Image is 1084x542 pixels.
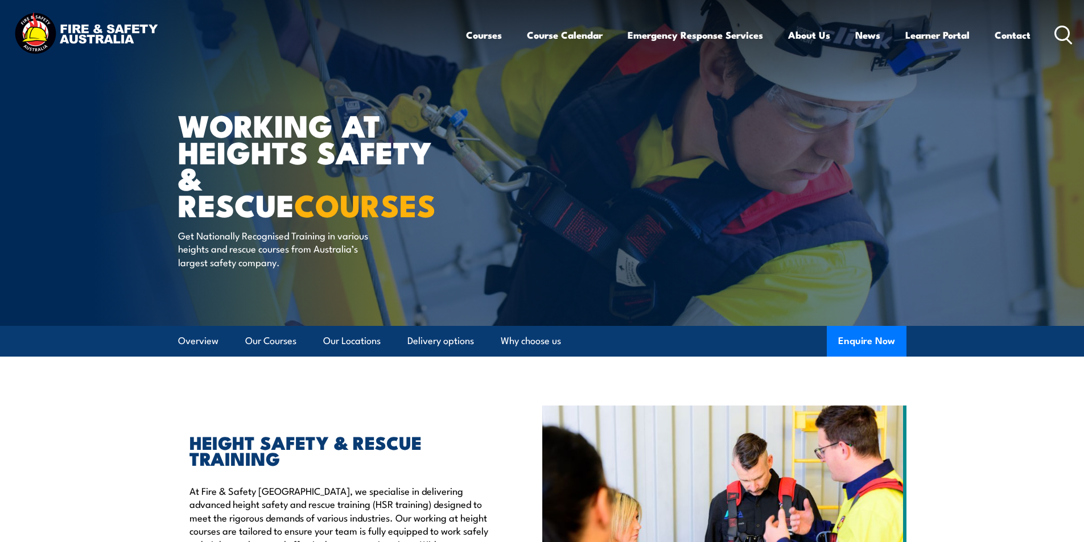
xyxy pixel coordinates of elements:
a: Learner Portal [905,20,970,50]
a: Contact [995,20,1031,50]
a: Course Calendar [527,20,603,50]
a: News [855,20,880,50]
a: Courses [466,20,502,50]
h1: WORKING AT HEIGHTS SAFETY & RESCUE [178,111,459,218]
p: Get Nationally Recognised Training in various heights and rescue courses from Australia’s largest... [178,229,386,268]
a: Our Courses [245,326,296,356]
a: Emergency Response Services [628,20,763,50]
a: Overview [178,326,219,356]
a: Delivery options [407,326,474,356]
a: Our Locations [323,326,381,356]
h2: HEIGHT SAFETY & RESCUE TRAINING [189,434,490,466]
button: Enquire Now [827,326,906,357]
a: About Us [788,20,830,50]
strong: COURSES [294,180,436,227]
a: Why choose us [501,326,561,356]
